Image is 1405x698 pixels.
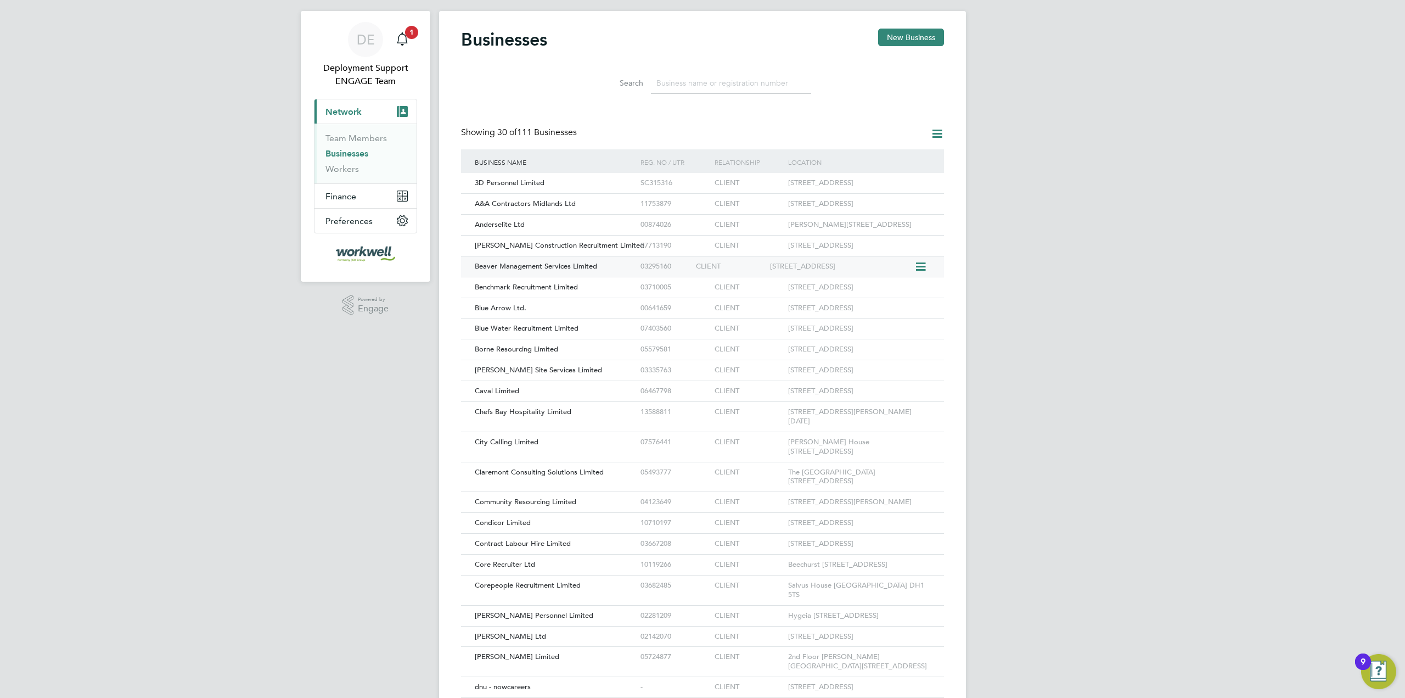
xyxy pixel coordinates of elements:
a: [PERSON_NAME] Ltd02142070CLIENT[STREET_ADDRESS] [472,626,933,635]
div: CLIENT [712,576,785,596]
div: [STREET_ADDRESS] [785,677,933,697]
div: CLIENT [712,319,785,339]
img: jsagroup-logo-retina.png [336,244,396,262]
div: CLIENT [712,298,785,319]
div: CLIENT [712,236,785,256]
a: 1 [391,22,413,57]
span: [PERSON_NAME] Limited [475,652,559,661]
div: 13588811 [638,402,711,422]
span: Preferences [325,216,373,226]
div: CLIENT [712,492,785,512]
span: Benchmark Recruitment Limited [475,282,578,292]
span: [PERSON_NAME] Ltd [475,632,546,641]
div: CLIENT [712,432,785,453]
span: 3D Personnel Limited [475,178,544,187]
span: Community Resourcing Limited [475,497,576,506]
span: 111 Businesses [497,127,577,138]
div: CLIENT [712,677,785,697]
span: Condicor Limited [475,518,531,527]
span: Corepeople Recruitment Limited [475,580,581,590]
a: [PERSON_NAME] Construction Recruitment Limited07713190CLIENT[STREET_ADDRESS] [472,235,933,244]
div: [STREET_ADDRESS] [785,534,933,554]
a: Businesses [325,148,368,159]
span: Blue Arrow Ltd. [475,303,526,312]
span: Engage [358,304,389,314]
h2: Businesses [461,29,547,51]
div: Relationship [712,149,785,175]
a: Team Members [325,133,387,143]
a: Caval Limited06467798CLIENT[STREET_ADDRESS] [472,381,933,390]
button: New Business [878,29,944,46]
div: 00874026 [638,215,711,235]
a: Corepeople Recruitment Limited03682485CLIENTSalvus House [GEOGRAPHIC_DATA] DH1 5TS [472,575,933,584]
a: Powered byEngage [342,295,389,316]
div: Salvus House [GEOGRAPHIC_DATA] DH1 5TS [785,576,933,605]
div: CLIENT [712,555,785,575]
span: Blue Water Recruitment Limited [475,323,578,333]
div: 03667208 [638,534,711,554]
a: Condicor Limited10710197CLIENT[STREET_ADDRESS] [472,512,933,522]
a: Workers [325,164,359,174]
div: [STREET_ADDRESS] [767,256,915,277]
a: Chefs Bay Hospitality Limited13588811CLIENT[STREET_ADDRESS][PERSON_NAME][DATE] [472,401,933,411]
span: Claremont Consulting Solutions Limited [475,467,604,477]
button: Network [314,99,417,124]
span: Contract Labour Hire Limited [475,539,571,548]
div: [STREET_ADDRESS] [785,319,933,339]
div: CLIENT [712,173,785,193]
div: [STREET_ADDRESS] [785,173,933,193]
input: Business name or registration number [651,72,811,94]
div: [PERSON_NAME] House [STREET_ADDRESS] [785,432,933,462]
div: [PERSON_NAME][STREET_ADDRESS] [785,215,933,235]
span: City Calling Limited [475,437,538,446]
div: Business Name [472,149,638,175]
div: 07576441 [638,432,711,453]
div: CLIENT [712,339,785,360]
button: Preferences [314,209,417,233]
span: Caval Limited [475,386,519,395]
div: 03710005 [638,277,711,298]
div: [STREET_ADDRESS] [785,627,933,647]
div: - [638,677,711,697]
a: Claremont Consulting Solutions Limited05493777CLIENTThe [GEOGRAPHIC_DATA] [STREET_ADDRESS] [472,462,933,471]
div: 10710197 [638,513,711,533]
span: DE [357,32,375,47]
a: Beaver Management Services Limited03295160CLIENT[STREET_ADDRESS] [472,256,933,265]
div: CLIENT [712,534,785,554]
a: 3D Personnel LimitedSC315316CLIENT[STREET_ADDRESS] [472,172,933,182]
div: 10119266 [638,555,711,575]
a: A&A Contractors Midlands Ltd11753879CLIENT[STREET_ADDRESS] [472,193,933,203]
div: 03682485 [638,576,711,596]
a: Borne Resourcing Limited05579581CLIENT[STREET_ADDRESS] [472,339,933,348]
div: [STREET_ADDRESS] [785,513,933,533]
a: Go to home page [314,244,417,262]
div: 00641659 [638,298,711,319]
div: 05724877 [638,647,711,667]
div: 05493777 [638,462,711,483]
span: Anderselite Ltd [475,220,525,229]
span: Deployment Support ENGAGE Team [314,62,417,88]
div: CLIENT [712,462,785,483]
div: 03335763 [638,360,711,381]
div: 2nd Floor [PERSON_NAME][GEOGRAPHIC_DATA][STREET_ADDRESS] [785,647,933,677]
div: 07713190 [638,236,711,256]
span: Core Recruiter Ltd [475,560,535,569]
a: dnu - nowcareers-CLIENT[STREET_ADDRESS] [472,677,933,686]
div: [STREET_ADDRESS] [785,277,933,298]
div: [STREET_ADDRESS][PERSON_NAME][DATE] [785,402,933,432]
div: Beechurst [STREET_ADDRESS] [785,555,933,575]
div: CLIENT [712,360,785,381]
a: City Calling Limited07576441CLIENT[PERSON_NAME] House [STREET_ADDRESS] [472,432,933,441]
span: [PERSON_NAME] Site Services Limited [475,365,602,375]
span: dnu - nowcareers [475,682,531,691]
div: 04123649 [638,492,711,512]
div: CLIENT [712,277,785,298]
a: Benchmark Recruitment Limited03710005CLIENT[STREET_ADDRESS] [472,277,933,286]
div: CLIENT [712,627,785,647]
div: 06467798 [638,381,711,401]
div: 9 [1361,662,1365,676]
span: Chefs Bay Hospitality Limited [475,407,571,416]
div: CLIENT [712,194,785,214]
a: Core Recruiter Ltd10119266CLIENTBeechurst [STREET_ADDRESS] [472,554,933,563]
div: The [GEOGRAPHIC_DATA] [STREET_ADDRESS] [785,462,933,492]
